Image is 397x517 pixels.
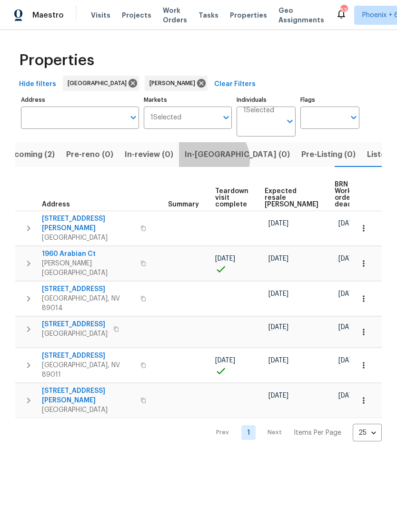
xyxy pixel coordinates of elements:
[91,10,110,20] span: Visits
[42,405,135,415] span: [GEOGRAPHIC_DATA]
[294,428,341,438] p: Items Per Page
[42,284,135,294] span: [STREET_ADDRESS]
[122,10,151,20] span: Projects
[42,351,135,361] span: [STREET_ADDRESS]
[15,76,60,93] button: Hide filters
[42,329,108,339] span: [GEOGRAPHIC_DATA]
[210,76,259,93] button: Clear Filters
[42,201,70,208] span: Address
[215,255,235,262] span: [DATE]
[42,249,135,259] span: 1960 Arabian Ct
[63,76,139,91] div: [GEOGRAPHIC_DATA]
[215,357,235,364] span: [DATE]
[335,181,364,208] span: BRN Work order deadline
[347,111,360,124] button: Open
[68,78,130,88] span: [GEOGRAPHIC_DATA]
[268,255,288,262] span: [DATE]
[278,6,324,25] span: Geo Assignments
[219,111,233,124] button: Open
[338,220,358,227] span: [DATE]
[338,357,358,364] span: [DATE]
[214,78,256,90] span: Clear Filters
[268,324,288,331] span: [DATE]
[21,97,139,103] label: Address
[19,56,94,65] span: Properties
[265,188,318,208] span: Expected resale [PERSON_NAME]
[42,320,108,329] span: [STREET_ADDRESS]
[42,294,135,313] span: [GEOGRAPHIC_DATA], NV 89014
[127,111,140,124] button: Open
[268,357,288,364] span: [DATE]
[338,324,358,331] span: [DATE]
[338,291,358,297] span: [DATE]
[198,12,218,19] span: Tasks
[32,10,64,20] span: Maestro
[163,6,187,25] span: Work Orders
[125,148,173,161] span: In-review (0)
[42,361,135,380] span: [GEOGRAPHIC_DATA], NV 89011
[168,201,199,208] span: Summary
[268,220,288,227] span: [DATE]
[241,425,256,440] a: Goto page 1
[230,10,267,20] span: Properties
[268,392,288,399] span: [DATE]
[144,97,232,103] label: Markets
[42,259,135,278] span: [PERSON_NAME][GEOGRAPHIC_DATA]
[207,424,382,441] nav: Pagination Navigation
[338,255,358,262] span: [DATE]
[149,78,199,88] span: [PERSON_NAME]
[268,291,288,297] span: [DATE]
[19,78,56,90] span: Hide filters
[66,148,113,161] span: Pre-reno (0)
[340,6,347,15] div: 53
[145,76,208,91] div: [PERSON_NAME]
[283,115,297,128] button: Open
[150,114,181,122] span: 1 Selected
[42,214,135,233] span: [STREET_ADDRESS][PERSON_NAME]
[42,386,135,405] span: [STREET_ADDRESS][PERSON_NAME]
[42,233,135,243] span: [GEOGRAPHIC_DATA]
[185,148,290,161] span: In-[GEOGRAPHIC_DATA] (0)
[243,107,274,115] span: 1 Selected
[215,188,248,208] span: Teardown visit complete
[301,148,356,161] span: Pre-Listing (0)
[338,392,358,399] span: [DATE]
[353,420,382,445] div: 25
[237,97,296,103] label: Individuals
[300,97,359,103] label: Flags
[4,148,55,161] span: Upcoming (2)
